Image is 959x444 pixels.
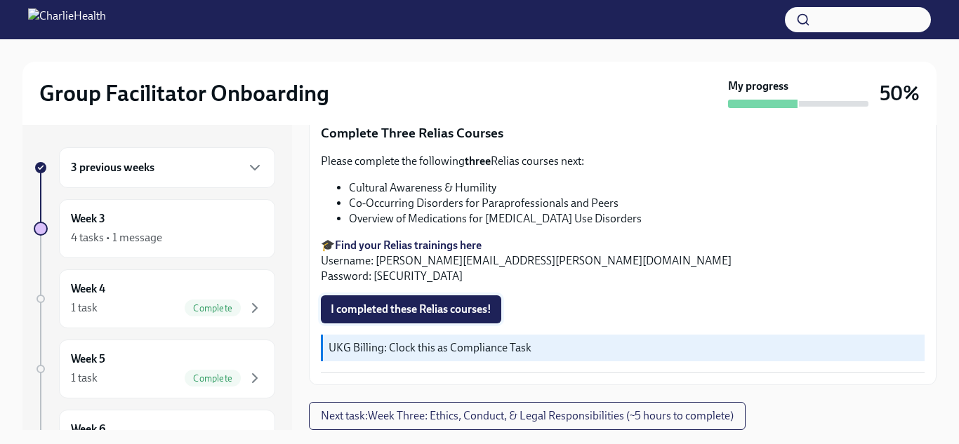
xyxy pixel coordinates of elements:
[309,402,746,430] button: Next task:Week Three: Ethics, Conduct, & Legal Responsibilities (~5 hours to complete)
[71,281,105,297] h6: Week 4
[329,340,919,356] p: UKG Billing: Clock this as Compliance Task
[71,351,105,367] h6: Week 5
[185,303,241,314] span: Complete
[335,238,482,252] a: Find your Relias trainings here
[71,160,154,175] h6: 3 previous weeks
[185,373,241,384] span: Complete
[39,79,329,107] h2: Group Facilitator Onboarding
[728,79,788,94] strong: My progress
[321,238,925,284] p: 🎓 Username: [PERSON_NAME][EMAIL_ADDRESS][PERSON_NAME][DOMAIN_NAME] Password: [SECURITY_DATA]
[71,370,98,386] div: 1 task
[321,154,925,169] p: Please complete the following Relias courses next:
[349,196,925,211] li: Co-Occurring Disorders for Paraprofessionals and Peers
[59,147,275,188] div: 3 previous weeks
[331,302,491,316] span: I completed these Relias courses!
[71,230,162,245] div: 4 tasks • 1 message
[71,211,105,227] h6: Week 3
[465,154,491,168] strong: three
[34,199,275,258] a: Week 34 tasks • 1 message
[349,180,925,196] li: Cultural Awareness & Humility
[34,339,275,398] a: Week 51 taskComplete
[321,295,501,323] button: I completed these Relias courses!
[71,422,105,437] h6: Week 6
[321,124,925,142] p: Complete Three Relias Courses
[34,269,275,328] a: Week 41 taskComplete
[349,211,925,227] li: Overview of Medications for [MEDICAL_DATA] Use Disorders
[28,8,106,31] img: CharlieHealth
[880,81,920,106] h3: 50%
[321,409,734,423] span: Next task : Week Three: Ethics, Conduct, & Legal Responsibilities (~5 hours to complete)
[71,300,98,316] div: 1 task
